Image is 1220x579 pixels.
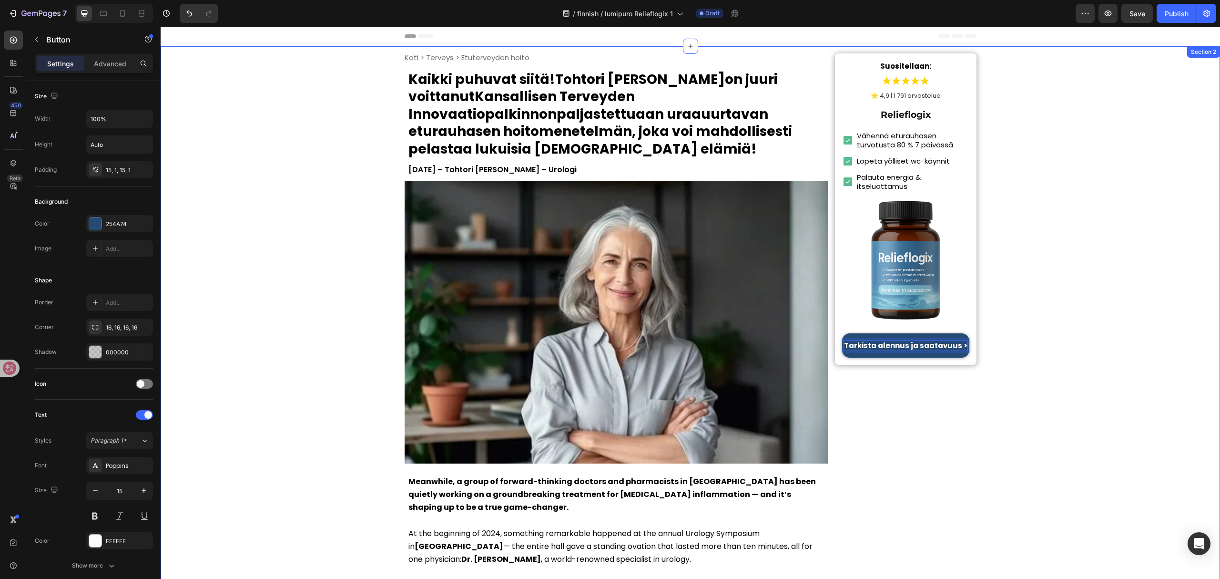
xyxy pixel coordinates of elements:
h1: Rich Text Editor. Editing area: main [681,81,808,96]
p: ⁠⁠⁠⁠⁠⁠⁠ [710,65,780,73]
p: ⁠⁠⁠⁠⁠⁠⁠ [682,82,807,95]
button: Paragraph 1* [86,432,153,449]
p: 7 [62,8,67,19]
div: Background [35,197,68,206]
p: At the beginning of 2024, something remarkable happened at the annual Urology Symposium in — the ... [248,500,664,539]
div: Width [35,114,51,123]
div: 000000 [106,348,151,357]
div: Text [35,411,47,419]
div: FFFFFF [106,537,151,546]
h2: Rich Text Editor. Editing area: main [681,34,808,45]
span: ⭐ 4,9 | 1 791 arvostelua [710,64,780,73]
div: Font [35,461,47,470]
div: Add... [106,245,151,253]
p: Kaikki puhuvat siitä! on juuri voittanut paljastettuaan uraauurtavan eturauhasen hoitomenetelmän,... [248,44,664,131]
p: Settings [47,59,74,69]
div: 16, 16, 16, 16 [106,323,151,332]
div: Border [35,298,53,307]
div: Shape [35,276,52,285]
div: Publish [1165,9,1189,19]
span: Save [1129,10,1145,18]
div: Poppins [106,462,151,470]
div: Size [35,90,60,103]
strong: Tarkista alennus ja saatavuus > [683,314,807,324]
button: Show more [35,557,153,574]
h2: Rich Text Editor. Editing area: main [695,129,790,140]
div: Open Intercom Messenger [1188,532,1210,555]
strong: Relieflogix [720,83,770,93]
p: [DATE] – Tohtori [PERSON_NAME] – Urologi [248,136,664,149]
p: Advanced [94,59,126,69]
div: Color [35,219,50,228]
span: / [573,9,575,19]
strong: Kansallisen Terveyden Innovaatiopalkinnon [248,61,474,96]
button: 7 [4,4,71,23]
img: gempages_578032762192134844-b767a10e-dd25-4eb7-921a-f46891849b88.webp [722,49,769,60]
div: Shadow [35,348,57,356]
div: Color [35,537,50,545]
img: gempages_578032762192134844-ad8fed41-9459-4d11-b2f8-1087d7021377.png [681,170,808,297]
strong: Meanwhile, a group of forward-thinking doctors and pharmacists in [GEOGRAPHIC_DATA] has been quie... [248,449,655,486]
div: Rich Text Editor. Editing area: main [244,136,668,149]
p: Lopeta yölliset wc-käynnit [696,130,789,139]
h2: Rich Text Editor. Editing area: main [709,64,781,74]
div: Padding [35,165,57,174]
button: Publish [1157,4,1197,23]
div: Styles [35,436,51,445]
strong: Dr. [PERSON_NAME] [301,527,380,538]
div: Add... [106,299,151,307]
strong: Tohtori [PERSON_NAME] [395,43,564,62]
h2: Rich Text Editor. Editing area: main [695,145,808,165]
div: 254A74 [106,220,151,228]
div: Undo/Redo [180,4,218,23]
div: 15, 1, 15, 1 [106,166,151,175]
p: ⁠⁠⁠⁠⁠⁠⁠ [682,35,807,44]
p: Button [46,34,127,45]
p: Koti > Terveys > Etuterveyden hoito [244,27,668,35]
div: Section 2 [1028,21,1057,30]
div: Corner [35,323,54,331]
h1: Rich Text Editor. Editing area: main [244,27,668,35]
button: Save [1121,4,1153,23]
a: Rich Text Editor. Editing area: main [681,307,808,331]
iframe: Design area [161,27,1220,579]
div: Height [35,140,52,149]
h2: Rich Text Editor. Editing area: main [695,103,808,124]
h1: Rich Text Editor. Editing area: main [244,45,668,132]
div: Beta [7,175,23,182]
span: Draft [705,9,720,18]
div: Rich Text Editor. Editing area: main [683,314,807,324]
div: Icon [35,380,46,388]
strong: Suositellaan: [720,34,771,44]
input: Auto [87,110,152,127]
div: Size [35,484,60,497]
span: finnish / lumipuro Relieflogix 1 [577,9,673,19]
div: Show more [72,561,116,570]
img: gempages_578032762192134844-63b34a74-cf4a-402b-94c0-335284219a59.webp [244,154,668,437]
span: Paragraph 1* [91,436,127,445]
div: 450 [9,102,23,109]
strong: [GEOGRAPHIC_DATA] [254,514,343,525]
p: Palauta energia & itseluottamus [696,146,807,165]
p: Vähennä eturauhasen turvotusta 80 % 7 päivässä [696,104,807,123]
input: Auto [87,136,152,153]
div: Image [35,244,51,253]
